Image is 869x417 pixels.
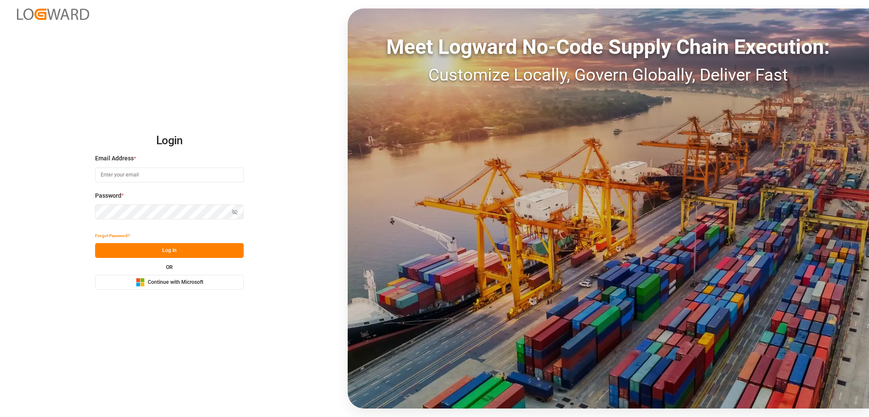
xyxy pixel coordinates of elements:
[17,8,89,20] img: Logward_new_orange.png
[148,279,203,286] span: Continue with Microsoft
[95,191,121,200] span: Password
[95,228,130,243] button: Forgot Password?
[166,265,173,270] small: OR
[95,243,244,258] button: Log In
[348,62,869,88] div: Customize Locally, Govern Globally, Deliver Fast
[95,275,244,290] button: Continue with Microsoft
[95,168,244,182] input: Enter your email
[348,32,869,62] div: Meet Logward No-Code Supply Chain Execution:
[95,154,134,163] span: Email Address
[95,127,244,154] h2: Login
